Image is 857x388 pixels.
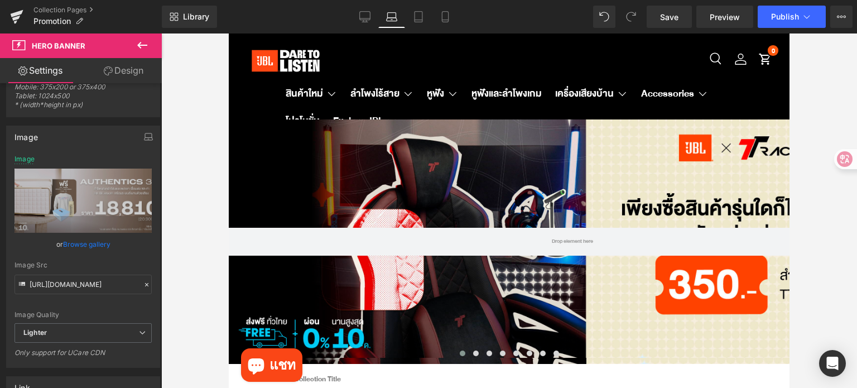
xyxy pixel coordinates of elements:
[243,47,313,74] a: หูฟังและลำโพงเกม
[32,41,85,50] span: Hero Banner
[15,238,152,250] div: or
[830,6,853,28] button: More
[23,328,47,337] b: Lighter
[593,6,615,28] button: Undo
[183,12,209,22] span: Library
[162,6,217,28] a: New Library
[15,155,35,163] div: Image
[50,47,115,74] summary: สินค้าใหม่
[15,261,152,269] div: Image Src
[696,6,753,28] a: Preview
[191,47,236,74] summary: หูฟัง
[320,47,406,74] summary: เครื่องเสียงบ้าน
[9,315,77,351] inbox-online-store-chat: แชทร้านค้าออนไลน์ของ Shopify
[819,350,846,377] div: Open Intercom Messenger
[543,12,546,23] span: 0
[771,12,799,21] span: Publish
[710,11,740,23] span: Preview
[620,6,642,28] button: Redo
[115,47,191,74] summary: ลำโพงไร้สาย
[12,8,102,46] img: JBL Store Thailand
[758,6,826,28] button: Publish
[63,234,110,254] a: Browse gallery
[352,6,378,28] a: Desktop
[15,275,152,294] input: Link
[15,126,38,142] div: Image
[406,47,486,74] summary: Accessories
[33,6,162,15] a: Collection Pages
[405,6,432,28] a: Tablet
[660,11,678,23] span: Save
[432,6,459,28] a: Mobile
[15,311,152,319] div: Image Quality
[15,348,152,365] div: Only support for UCare CDN
[33,17,71,26] span: Promotion
[83,58,164,83] a: Design
[378,6,405,28] a: Laptop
